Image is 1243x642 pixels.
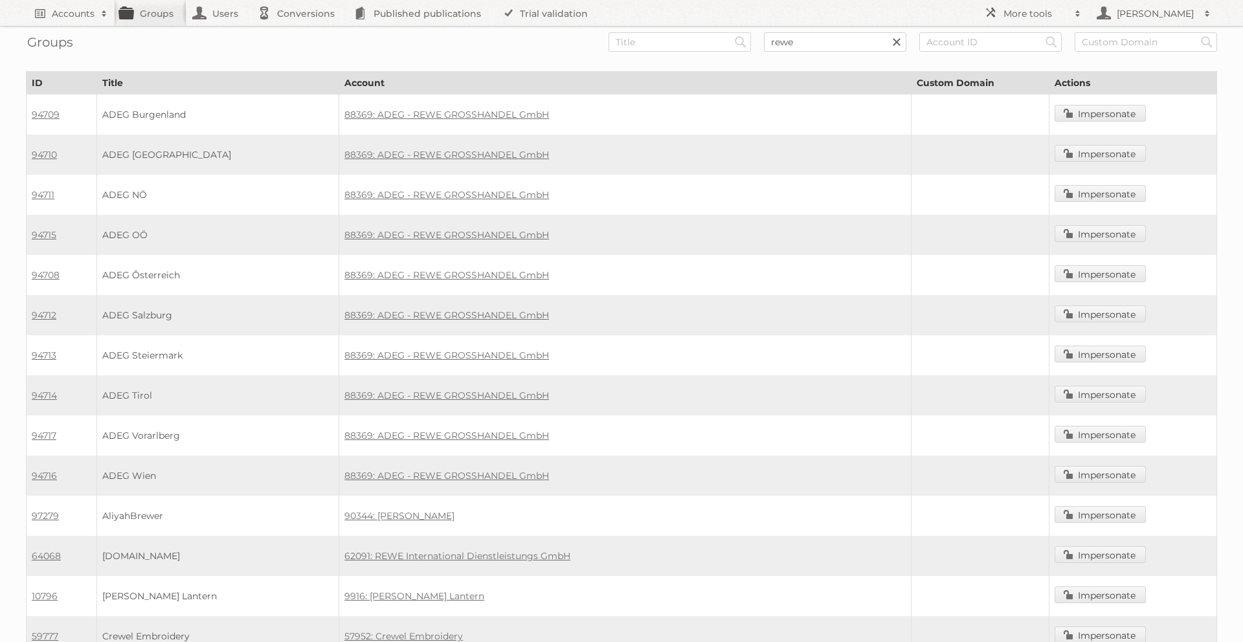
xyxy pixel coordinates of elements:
a: 59777 [32,630,58,642]
input: Account ID [919,32,1062,52]
a: 97279 [32,510,59,522]
a: 94708 [32,269,60,281]
th: ID [27,72,97,94]
td: ADEG Tirol [97,375,339,415]
h2: More tools [1003,7,1068,20]
a: 88369: ADEG - REWE GROSSHANDEL GmbH [344,189,549,201]
a: 90344: [PERSON_NAME] [344,510,454,522]
input: Search [731,32,750,52]
td: ADEG [GEOGRAPHIC_DATA] [97,135,339,175]
a: 88369: ADEG - REWE GROSSHANDEL GmbH [344,470,549,481]
a: 94709 [32,109,60,120]
a: Impersonate [1055,586,1146,603]
a: 88369: ADEG - REWE GROSSHANDEL GmbH [344,390,549,401]
a: Impersonate [1055,225,1146,242]
a: 94713 [32,349,56,361]
a: Impersonate [1055,386,1146,403]
a: Impersonate [1055,426,1146,443]
input: Search [1042,32,1061,52]
td: ADEG Salzburg [97,295,339,335]
a: 94710 [32,149,57,160]
a: 64068 [32,550,61,562]
a: Impersonate [1055,466,1146,483]
h2: [PERSON_NAME] [1114,7,1198,20]
td: ADEG Steiermark [97,335,339,375]
input: Title [609,32,751,52]
a: 88369: ADEG - REWE GROSSHANDEL GmbH [344,149,549,160]
td: ADEG Wien [97,456,339,496]
a: Impersonate [1055,305,1146,322]
a: 88369: ADEG - REWE GROSSHANDEL GmbH [344,269,549,281]
h2: Accounts [52,7,95,20]
td: [PERSON_NAME] Lantern [97,576,339,616]
th: Actions [1049,72,1217,94]
a: 94711 [32,189,54,201]
th: Title [97,72,339,94]
a: Impersonate [1055,506,1146,523]
a: Impersonate [1055,265,1146,282]
td: ADEG Vorarlberg [97,415,339,456]
a: 88369: ADEG - REWE GROSSHANDEL GmbH [344,229,549,241]
td: ADEG Burgenland [97,94,339,135]
th: Account [339,72,912,94]
a: Impersonate [1055,346,1146,362]
input: Custom Domain [1075,32,1217,52]
td: ADEG Ôsterreich [97,255,339,295]
input: Search [1197,32,1216,52]
a: 88369: ADEG - REWE GROSSHANDEL GmbH [344,349,549,361]
input: Account Name [764,32,906,52]
a: 9916: [PERSON_NAME] Lantern [344,590,484,602]
a: Impersonate [1055,105,1146,122]
td: AliyahBrewer [97,496,339,536]
td: [DOMAIN_NAME] [97,536,339,576]
th: Custom Domain [911,72,1049,94]
a: 57952: Crewel Embroidery [344,630,463,642]
td: ADEG OÖ [97,215,339,255]
a: Impersonate [1055,185,1146,202]
a: 88369: ADEG - REWE GROSSHANDEL GmbH [344,109,549,120]
td: ADEG NÖ [97,175,339,215]
a: 94714 [32,390,57,401]
a: 94712 [32,309,56,321]
a: 62091: REWE International Dienstleistungs GmbH [344,550,570,562]
a: 94716 [32,470,57,481]
a: 88369: ADEG - REWE GROSSHANDEL GmbH [344,309,549,321]
a: 94717 [32,430,56,441]
a: 88369: ADEG - REWE GROSSHANDEL GmbH [344,430,549,441]
a: Impersonate [1055,145,1146,162]
a: 10796 [32,590,58,602]
a: Impersonate [1055,546,1146,563]
a: 94715 [32,229,56,241]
